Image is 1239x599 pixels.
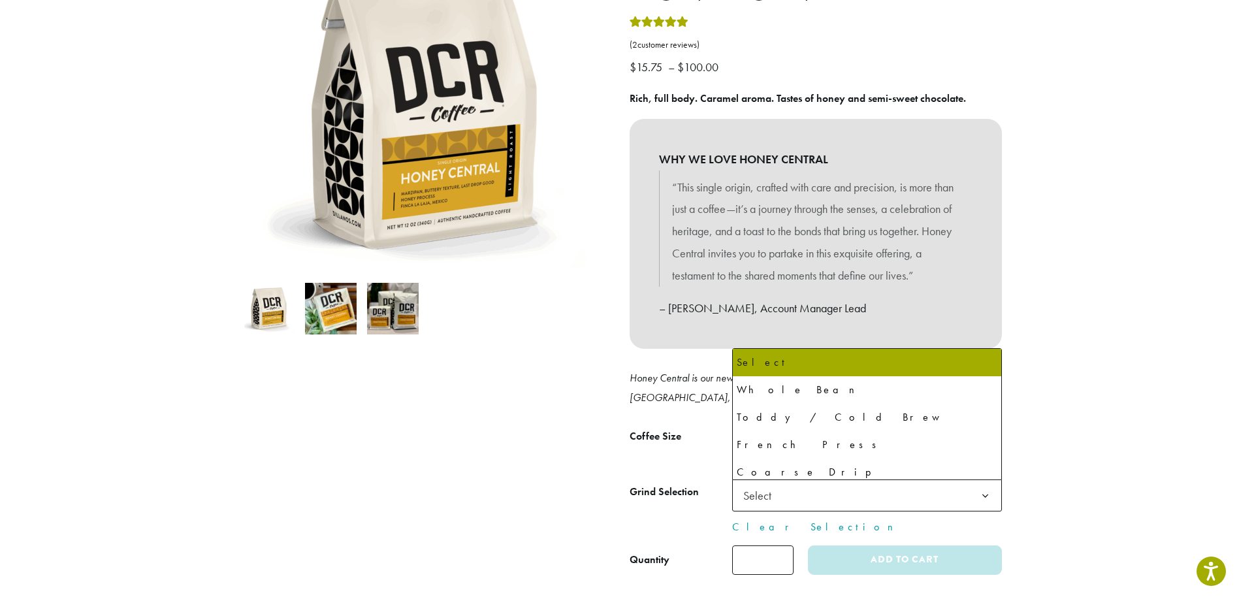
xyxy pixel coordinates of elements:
bdi: 15.75 [630,59,666,74]
span: Select [738,483,784,508]
span: – [668,59,675,74]
a: Clear Selection [732,519,1002,535]
div: Rated 5.00 out of 5 [630,14,688,34]
div: French Press [737,435,997,455]
img: Honey Central [243,283,295,334]
span: Select [732,479,1002,511]
p: – [PERSON_NAME], Account Manager Lead [659,297,973,319]
img: Honey Central - Image 3 [367,283,419,334]
i: Honey Central is our newest coffee and is a comparable replacement to [GEOGRAPHIC_DATA], a coffee... [630,371,971,404]
a: (2customer reviews) [630,39,1002,52]
div: Whole Bean [737,380,997,400]
b: Rich, full body. Caramel aroma. Tastes of honey and semi-sweet chocolate. [630,91,966,105]
input: Product quantity [732,545,794,575]
label: Grind Selection [630,483,732,502]
img: Honey Central - Image 2 [305,283,357,334]
div: Coarse Drip [737,462,997,482]
bdi: 100.00 [677,59,722,74]
li: Select [733,349,1001,376]
div: Toddy / Cold Brew [737,408,997,427]
label: Coffee Size [630,427,732,446]
div: Quantity [630,552,669,568]
span: $ [677,59,684,74]
b: WHY WE LOVE HONEY CENTRAL [659,148,973,170]
button: Add to cart [808,545,1001,575]
p: “This single origin, crafted with care and precision, is more than just a coffee—it’s a journey t... [672,176,959,287]
span: 2 [632,39,637,50]
span: $ [630,59,636,74]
